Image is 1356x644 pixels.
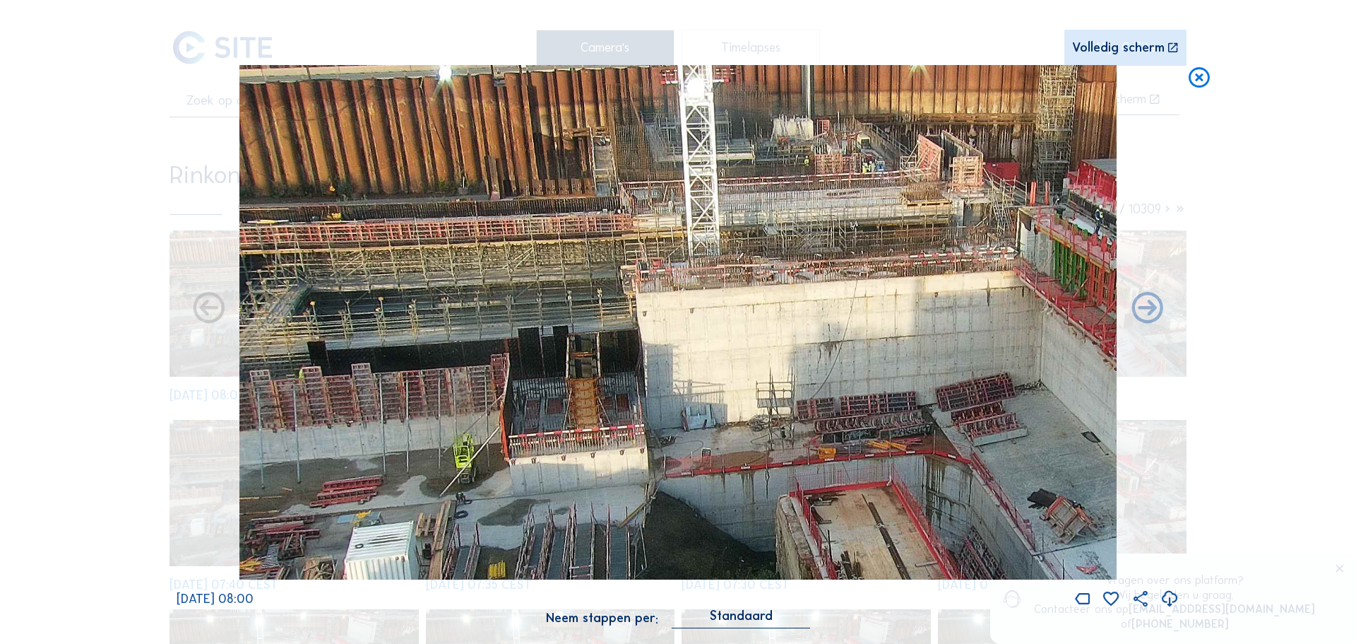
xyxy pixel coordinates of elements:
[1129,290,1166,328] i: Back
[177,591,254,607] span: [DATE] 08:00
[546,612,658,625] div: Neem stappen per:
[710,609,773,622] div: Standaard
[239,65,1117,580] img: Image
[1072,42,1165,55] div: Volledig scherm
[190,290,227,328] i: Forward
[672,609,810,628] div: Standaard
